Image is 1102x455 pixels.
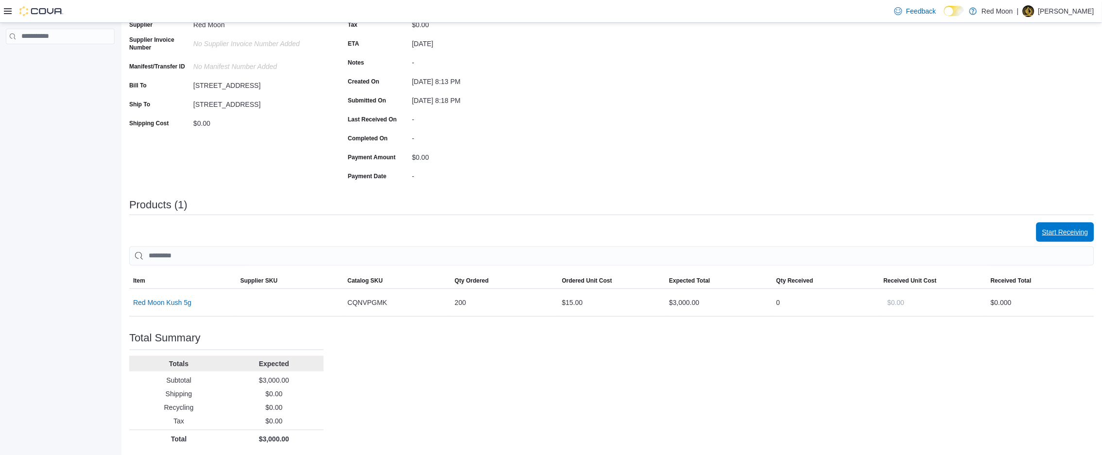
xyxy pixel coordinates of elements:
button: Received Unit Cost [880,273,987,288]
nav: Complex example [6,46,115,69]
p: Shipping [133,389,224,399]
h3: Total Summary [129,332,201,344]
span: Supplier SKU [241,277,278,285]
label: Manifest/Transfer ID [129,63,185,70]
button: Received Total [987,273,1094,288]
label: Created On [348,78,379,85]
button: Start Receiving [1036,222,1094,242]
div: Red Moon [193,17,324,29]
a: Feedback [891,1,940,21]
span: Catalog SKU [347,277,383,285]
label: Shipping Cost [129,119,169,127]
div: No Manifest Number added [193,59,324,70]
span: Expected Total [669,277,710,285]
button: Ordered Unit Cost [558,273,666,288]
span: Qty Received [776,277,813,285]
span: Start Receiving [1042,227,1088,237]
button: Qty Received [773,273,880,288]
label: Submitted On [348,97,386,104]
p: Subtotal [133,375,224,385]
p: $0.00 [228,389,320,399]
div: No Supplier Invoice Number added [193,36,324,48]
p: $0.00 [228,416,320,426]
span: CQNVPGMK [347,297,387,308]
p: $3,000.00 [228,434,320,444]
span: Item [133,277,145,285]
label: Payment Date [348,172,386,180]
p: Recycling [133,403,224,412]
input: Dark Mode [944,6,964,16]
div: $0.00 [193,116,324,127]
h3: Products (1) [129,199,188,211]
div: - [412,131,542,142]
div: [DATE] 8:13 PM [412,74,542,85]
div: $3,000.00 [665,293,773,312]
div: [STREET_ADDRESS] [193,97,324,108]
span: $0.00 [888,298,905,307]
button: Item [129,273,237,288]
span: Dark Mode [944,16,945,17]
p: $0.00 [228,403,320,412]
div: $0.00 0 [991,297,1090,308]
p: [PERSON_NAME] [1038,5,1094,17]
button: Supplier SKU [237,273,344,288]
label: Ship To [129,101,150,108]
div: 200 [451,293,558,312]
div: [DATE] [412,36,542,48]
label: Tax [348,21,358,29]
span: Received Unit Cost [884,277,937,285]
label: Supplier Invoice Number [129,36,189,51]
label: Completed On [348,135,388,142]
img: Cova [19,6,63,16]
div: - [412,112,542,123]
div: $0.00 [412,150,542,161]
div: 0 [773,293,880,312]
div: [STREET_ADDRESS] [193,78,324,89]
button: Expected Total [665,273,773,288]
div: Chris Jan [1023,5,1034,17]
button: Qty Ordered [451,273,558,288]
span: Qty Ordered [455,277,489,285]
p: Tax [133,416,224,426]
p: Red Moon [982,5,1014,17]
button: $0.00 [884,293,909,312]
div: $0.00 [412,17,542,29]
label: ETA [348,40,359,48]
div: [DATE] 8:18 PM [412,93,542,104]
p: Total [133,434,224,444]
div: - [412,55,542,67]
label: Last Received On [348,116,397,123]
span: Feedback [906,6,936,16]
p: | [1017,5,1019,17]
button: Red Moon Kush 5g [133,299,191,306]
div: - [412,169,542,180]
p: $3,000.00 [228,375,320,385]
label: Notes [348,59,364,67]
button: Catalog SKU [344,273,451,288]
label: Bill To [129,82,147,89]
p: Expected [228,359,320,369]
span: Ordered Unit Cost [562,277,612,285]
label: Supplier [129,21,153,29]
p: Totals [133,359,224,369]
label: Payment Amount [348,153,396,161]
span: Received Total [991,277,1032,285]
div: $15.00 [558,293,666,312]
